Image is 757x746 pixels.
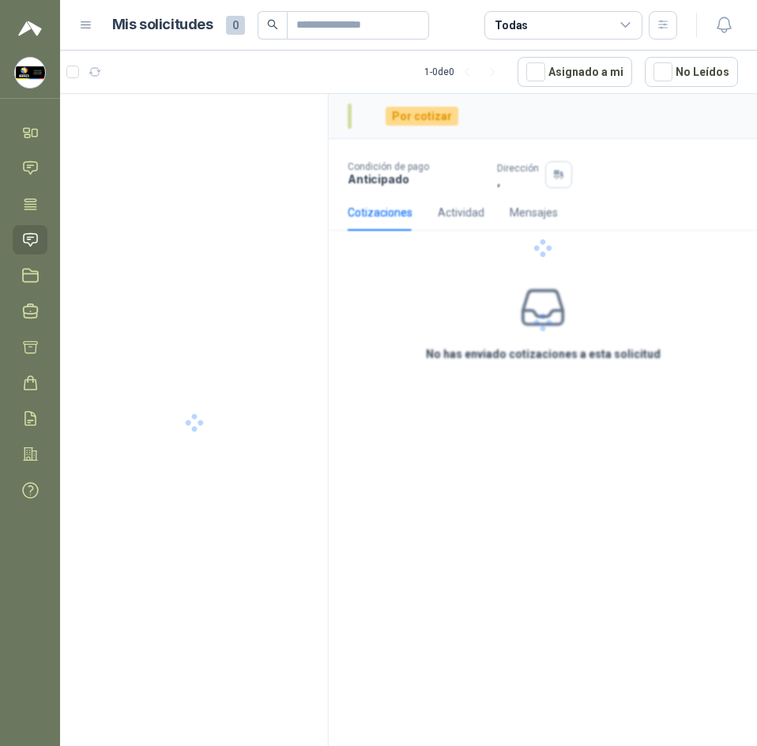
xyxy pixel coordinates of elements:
[518,57,632,87] button: Asignado a mi
[424,59,505,85] div: 1 - 0 de 0
[15,58,45,88] img: Company Logo
[495,17,528,34] div: Todas
[645,57,738,87] button: No Leídos
[112,13,213,36] h1: Mis solicitudes
[267,19,278,30] span: search
[18,19,42,38] img: Logo peakr
[226,16,245,35] span: 0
